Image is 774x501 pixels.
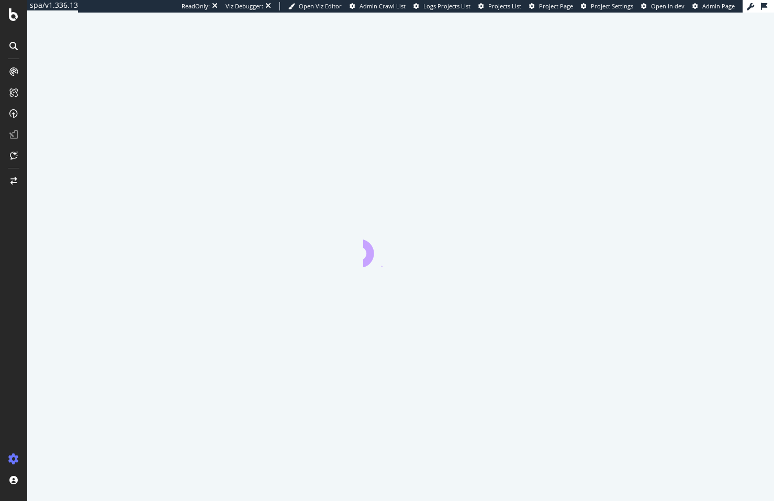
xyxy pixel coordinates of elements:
[360,2,406,10] span: Admin Crawl List
[591,2,633,10] span: Project Settings
[299,2,342,10] span: Open Viz Editor
[423,2,470,10] span: Logs Projects List
[651,2,685,10] span: Open in dev
[288,2,342,10] a: Open Viz Editor
[581,2,633,10] a: Project Settings
[692,2,735,10] a: Admin Page
[488,2,521,10] span: Projects List
[641,2,685,10] a: Open in dev
[529,2,573,10] a: Project Page
[478,2,521,10] a: Projects List
[350,2,406,10] a: Admin Crawl List
[702,2,735,10] span: Admin Page
[413,2,470,10] a: Logs Projects List
[226,2,263,10] div: Viz Debugger:
[182,2,210,10] div: ReadOnly:
[363,230,439,267] div: animation
[539,2,573,10] span: Project Page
